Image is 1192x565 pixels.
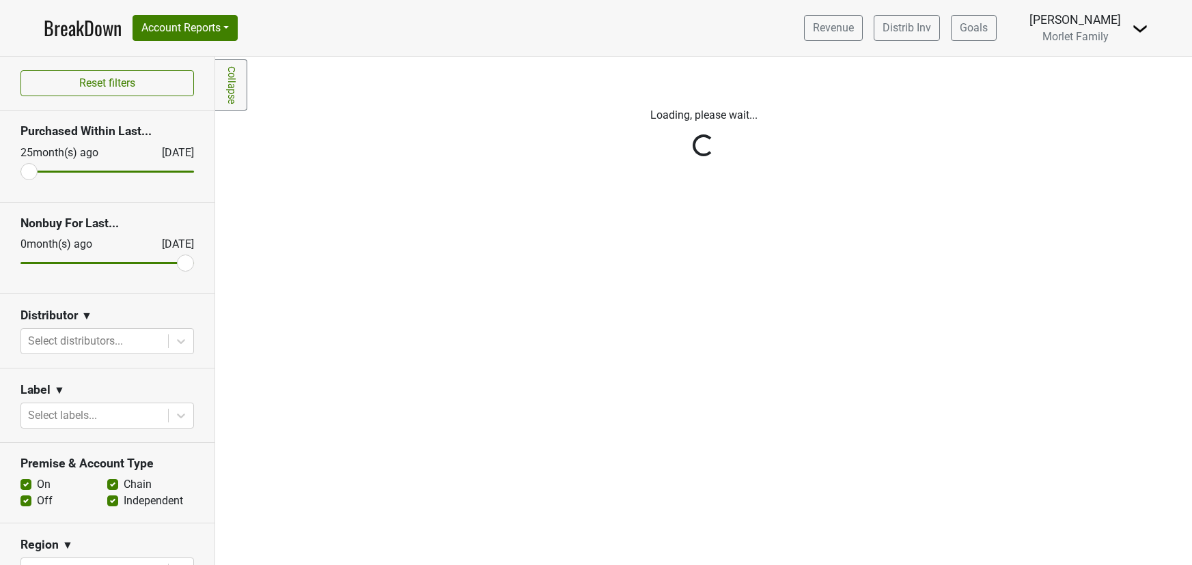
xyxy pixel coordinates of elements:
[1042,30,1109,43] span: Morlet Family
[44,14,122,42] a: BreakDown
[1132,20,1148,37] img: Dropdown Menu
[133,15,238,41] button: Account Reports
[874,15,940,41] a: Distrib Inv
[804,15,863,41] a: Revenue
[951,15,997,41] a: Goals
[324,107,1083,124] p: Loading, please wait...
[1029,11,1121,29] div: [PERSON_NAME]
[215,59,247,111] a: Collapse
